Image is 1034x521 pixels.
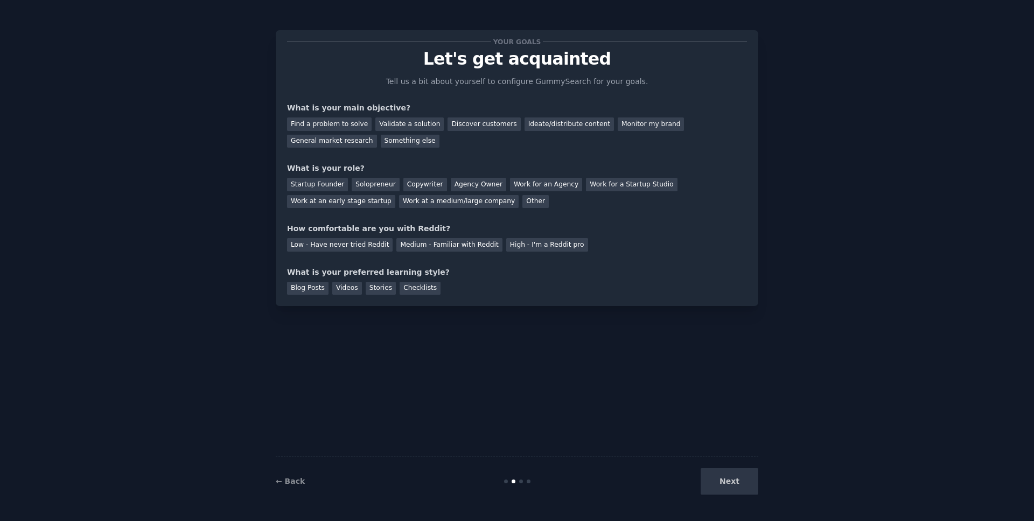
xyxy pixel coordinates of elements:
[510,178,582,191] div: Work for an Agency
[287,238,393,252] div: Low - Have never tried Reddit
[618,117,684,131] div: Monitor my brand
[491,36,543,47] span: Your goals
[381,76,653,87] p: Tell us a bit about yourself to configure GummySearch for your goals.
[287,135,377,148] div: General market research
[287,178,348,191] div: Startup Founder
[400,282,441,295] div: Checklists
[287,50,747,68] p: Let's get acquainted
[287,282,329,295] div: Blog Posts
[403,178,447,191] div: Copywriter
[399,195,519,209] div: Work at a medium/large company
[352,178,399,191] div: Solopreneur
[287,223,747,234] div: How comfortable are you with Reddit?
[396,238,502,252] div: Medium - Familiar with Reddit
[287,117,372,131] div: Find a problem to solve
[525,117,614,131] div: Ideate/distribute content
[375,117,444,131] div: Validate a solution
[366,282,396,295] div: Stories
[287,267,747,278] div: What is your preferred learning style?
[287,195,395,209] div: Work at an early stage startup
[276,477,305,485] a: ← Back
[586,178,677,191] div: Work for a Startup Studio
[381,135,439,148] div: Something else
[287,102,747,114] div: What is your main objective?
[451,178,506,191] div: Agency Owner
[332,282,362,295] div: Videos
[448,117,520,131] div: Discover customers
[506,238,588,252] div: High - I'm a Reddit pro
[287,163,747,174] div: What is your role?
[522,195,549,209] div: Other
